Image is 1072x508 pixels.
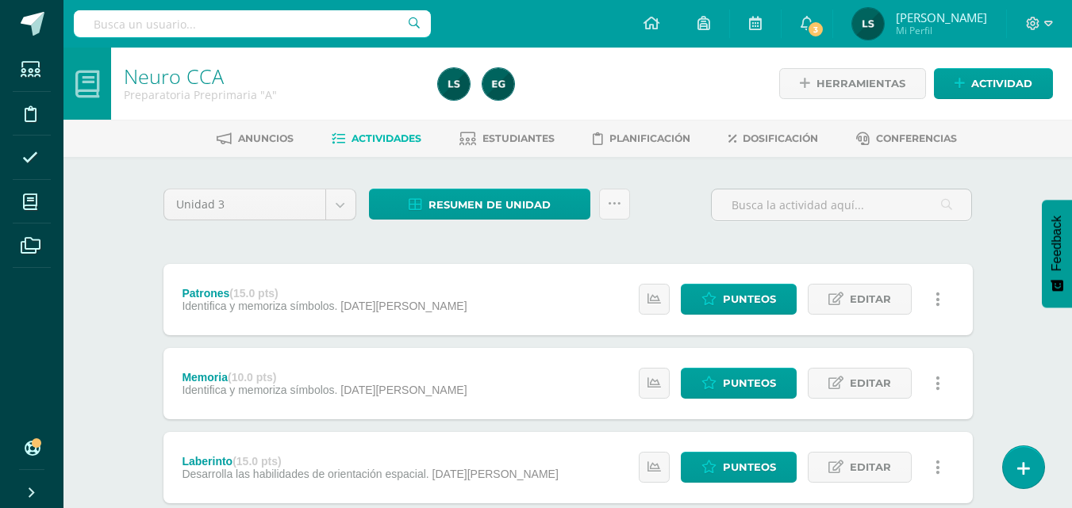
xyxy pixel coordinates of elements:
[779,68,926,99] a: Herramientas
[182,384,337,396] span: Identifica y memoriza símbolos.
[238,132,294,144] span: Anuncios
[164,189,355,220] a: Unidad 3
[124,65,419,87] h1: Neuro CCA
[352,132,421,144] span: Actividades
[971,69,1032,98] span: Actividad
[816,69,905,98] span: Herramientas
[428,190,551,220] span: Resumen de unidad
[743,132,818,144] span: Dosificación
[124,87,419,102] div: Preparatoria Preprimaria 'A'
[182,468,428,480] span: Desarrolla las habilidades de orientación espacial.
[723,285,776,314] span: Punteos
[852,8,884,40] img: 5e2d56a31ecc6ee28f943e8f4757fc10.png
[482,68,514,100] img: 4615313cb8110bcdf70a3d7bb033b77e.png
[369,189,590,220] a: Resumen de unidad
[340,300,467,312] span: [DATE][PERSON_NAME]
[850,285,891,314] span: Editar
[856,126,957,151] a: Conferencias
[712,189,971,220] input: Busca la actividad aquí...
[850,453,891,482] span: Editar
[232,455,281,468] strong: (15.0 pts)
[438,68,470,100] img: 5e2d56a31ecc6ee28f943e8f4757fc10.png
[681,368,797,399] a: Punteos
[896,24,987,37] span: Mi Perfil
[332,126,421,151] a: Actividades
[723,453,776,482] span: Punteos
[593,126,690,151] a: Planificación
[681,284,797,315] a: Punteos
[609,132,690,144] span: Planificación
[934,68,1053,99] a: Actividad
[432,468,559,480] span: [DATE][PERSON_NAME]
[728,126,818,151] a: Dosificación
[176,189,313,220] span: Unidad 3
[723,369,776,398] span: Punteos
[217,126,294,151] a: Anuncios
[896,10,987,25] span: [PERSON_NAME]
[182,287,467,300] div: Patrones
[807,21,824,38] span: 3
[229,287,278,300] strong: (15.0 pts)
[228,371,276,384] strong: (10.0 pts)
[74,10,431,37] input: Busca un usuario...
[1050,216,1064,271] span: Feedback
[124,63,224,90] a: Neuro CCA
[681,452,797,483] a: Punteos
[482,132,555,144] span: Estudiantes
[182,371,467,384] div: Memoria
[876,132,957,144] span: Conferencias
[182,455,558,468] div: Laberinto
[340,384,467,396] span: [DATE][PERSON_NAME]
[459,126,555,151] a: Estudiantes
[1042,200,1072,307] button: Feedback - Mostrar encuesta
[182,300,337,312] span: Identifica y memoriza símbolos.
[850,369,891,398] span: Editar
